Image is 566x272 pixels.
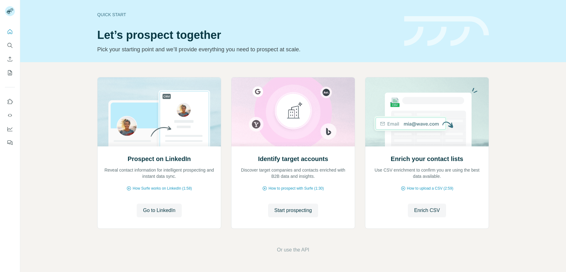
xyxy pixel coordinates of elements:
[404,16,489,46] img: banner
[5,123,15,135] button: Dashboard
[128,154,191,163] h2: Prospect on LinkedIn
[104,167,215,179] p: Reveal contact information for intelligent prospecting and instant data sync.
[97,45,397,54] p: Pick your starting point and we’ll provide everything you need to prospect at scale.
[407,186,453,191] span: How to upload a CSV (2:59)
[277,246,309,254] button: Or use the API
[414,207,440,214] span: Enrich CSV
[97,12,397,18] div: Quick start
[5,26,15,37] button: Quick start
[143,207,175,214] span: Go to LinkedIn
[5,137,15,148] button: Feedback
[231,77,355,146] img: Identify target accounts
[365,77,489,146] img: Enrich your contact lists
[5,96,15,107] button: Use Surfe on LinkedIn
[5,110,15,121] button: Use Surfe API
[258,154,328,163] h2: Identify target accounts
[372,167,482,179] p: Use CSV enrichment to confirm you are using the best data available.
[408,204,446,217] button: Enrich CSV
[97,29,397,41] h1: Let’s prospect together
[5,40,15,51] button: Search
[97,77,221,146] img: Prospect on LinkedIn
[137,204,181,217] button: Go to LinkedIn
[391,154,463,163] h2: Enrich your contact lists
[5,67,15,78] button: My lists
[274,207,312,214] span: Start prospecting
[5,53,15,65] button: Enrich CSV
[268,186,324,191] span: How to prospect with Surfe (1:30)
[238,167,349,179] p: Discover target companies and contacts enriched with B2B data and insights.
[268,204,318,217] button: Start prospecting
[133,186,192,191] span: How Surfe works on LinkedIn (1:58)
